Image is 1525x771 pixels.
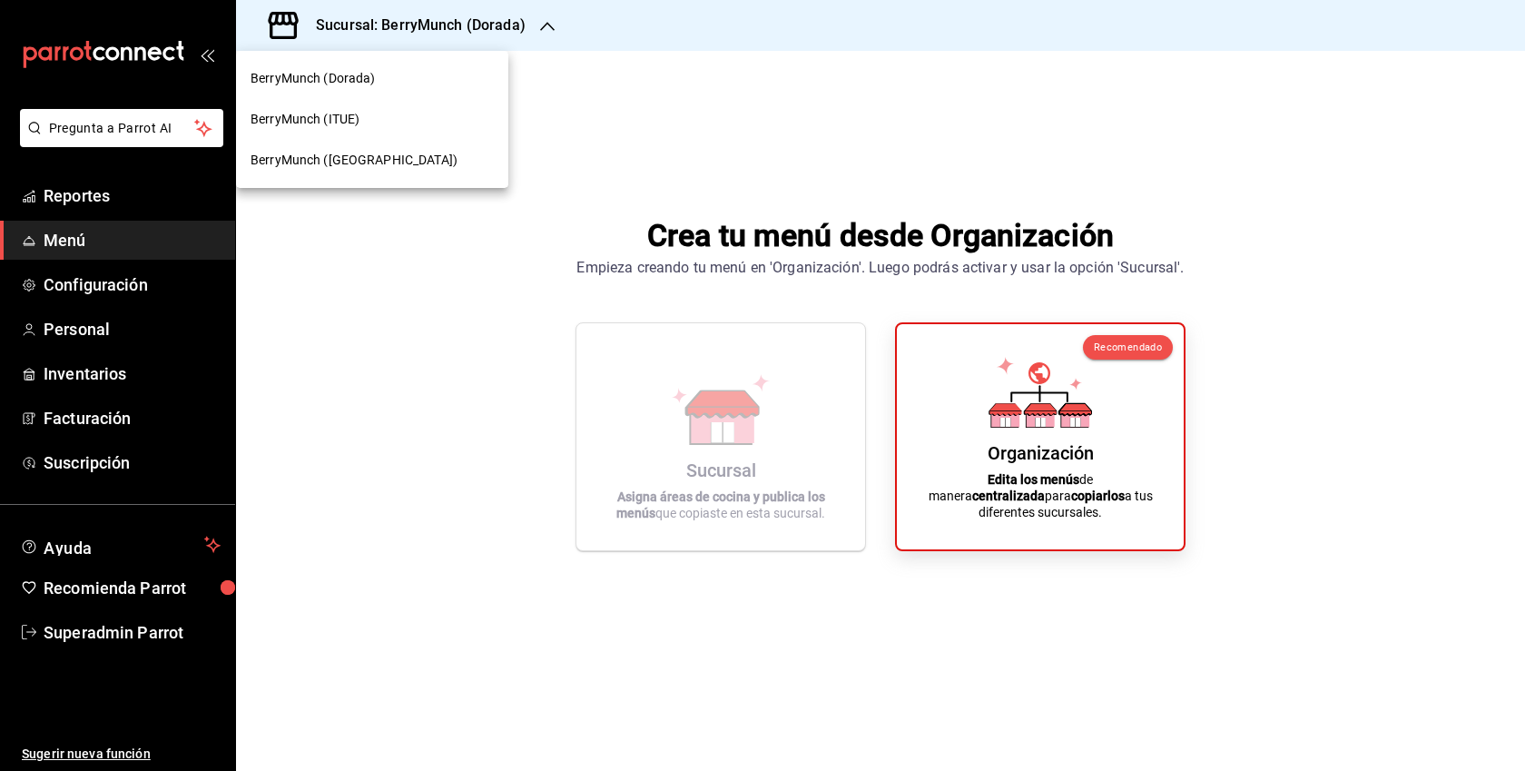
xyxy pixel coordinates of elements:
span: BerryMunch (Dorada) [251,69,376,88]
span: BerryMunch ([GEOGRAPHIC_DATA]) [251,151,457,170]
div: BerryMunch (Dorada) [236,58,508,99]
div: BerryMunch ([GEOGRAPHIC_DATA]) [236,140,508,181]
span: BerryMunch (ITUE) [251,110,359,129]
div: BerryMunch (ITUE) [236,99,508,140]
